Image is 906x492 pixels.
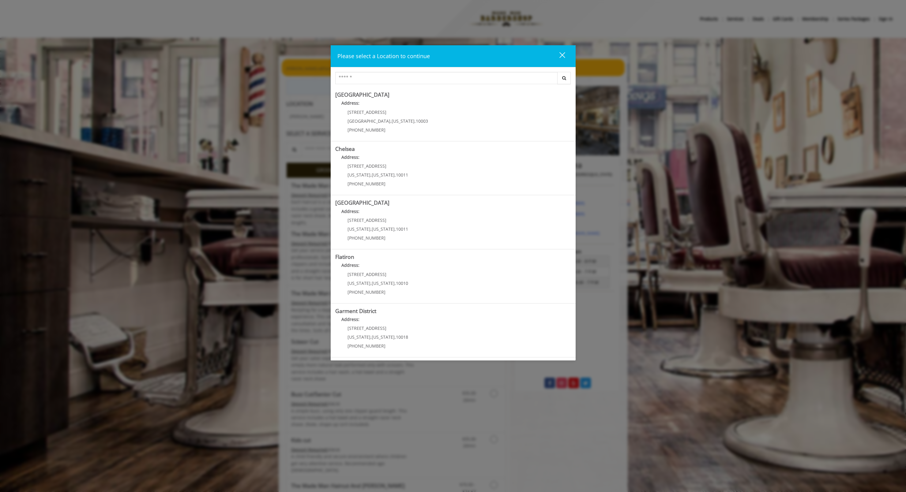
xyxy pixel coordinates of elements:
[341,154,359,160] b: Address:
[395,226,396,232] span: ,
[348,163,386,169] span: [STREET_ADDRESS]
[335,91,389,98] b: [GEOGRAPHIC_DATA]
[348,127,385,133] span: [PHONE_NUMBER]
[335,307,376,315] b: Garment District
[372,172,395,178] span: [US_STATE]
[370,280,372,286] span: ,
[348,109,386,115] span: [STREET_ADDRESS]
[390,118,392,124] span: ,
[396,334,408,340] span: 10018
[415,118,416,124] span: ,
[552,52,565,61] div: close dialog
[348,289,385,295] span: [PHONE_NUMBER]
[348,118,390,124] span: [GEOGRAPHIC_DATA]
[372,334,395,340] span: [US_STATE]
[396,280,408,286] span: 10010
[348,235,385,241] span: [PHONE_NUMBER]
[348,325,386,331] span: [STREET_ADDRESS]
[348,181,385,187] span: [PHONE_NUMBER]
[341,208,359,214] b: Address:
[395,280,396,286] span: ,
[335,253,354,260] b: Flatiron
[548,50,569,62] button: close dialog
[396,172,408,178] span: 10011
[335,72,571,87] div: Center Select
[335,145,355,152] b: Chelsea
[370,226,372,232] span: ,
[395,172,396,178] span: ,
[395,334,396,340] span: ,
[335,72,558,84] input: Search Center
[348,172,370,178] span: [US_STATE]
[341,100,359,106] b: Address:
[370,172,372,178] span: ,
[337,52,430,60] span: Please select a Location to continue
[416,118,428,124] span: 10003
[396,226,408,232] span: 10011
[348,334,370,340] span: [US_STATE]
[341,316,359,322] b: Address:
[341,262,359,268] b: Address:
[348,280,370,286] span: [US_STATE]
[348,226,370,232] span: [US_STATE]
[561,76,568,80] i: Search button
[335,199,389,206] b: [GEOGRAPHIC_DATA]
[348,271,386,277] span: [STREET_ADDRESS]
[348,343,385,349] span: [PHONE_NUMBER]
[392,118,415,124] span: [US_STATE]
[372,280,395,286] span: [US_STATE]
[348,217,386,223] span: [STREET_ADDRESS]
[370,334,372,340] span: ,
[372,226,395,232] span: [US_STATE]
